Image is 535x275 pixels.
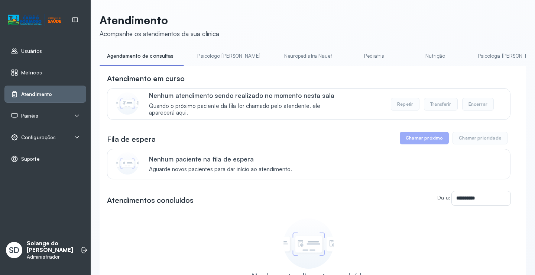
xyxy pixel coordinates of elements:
p: Nenhum atendimento sendo realizado no momento nesta sala [149,92,346,99]
a: Pediatria [348,50,401,62]
a: Usuários [11,47,80,55]
img: Logotipo do estabelecimento [8,14,61,26]
button: Encerrar [462,98,494,111]
h3: Atendimento em curso [107,73,185,84]
span: Painéis [21,113,38,119]
span: Métricas [21,70,42,76]
h3: Fila de espera [107,134,156,144]
a: Agendamento de consultas [100,50,181,62]
p: Atendimento [100,13,219,27]
a: Psicologo [PERSON_NAME] [190,50,267,62]
label: Data: [437,194,450,201]
p: Administrador [27,254,73,260]
img: Imagem de CalloutCard [116,92,139,115]
p: Nenhum paciente na fila de espera [149,155,292,163]
a: Atendimento [11,90,80,98]
div: Acompanhe os atendimentos da sua clínica [100,30,219,38]
button: Repetir [391,98,419,111]
p: Solange do [PERSON_NAME] [27,240,73,254]
a: Neuropediatra Nauef [277,50,340,62]
button: Chamar prioridade [453,132,508,144]
h3: Atendimentos concluídos [107,195,194,205]
button: Transferir [424,98,458,111]
span: Quando o próximo paciente da fila for chamado pelo atendente, ele aparecerá aqui. [149,103,346,117]
span: Aguarde novos pacientes para dar início ao atendimento. [149,166,292,173]
img: Imagem de empty state [283,218,334,269]
span: Atendimento [21,91,52,97]
span: Configurações [21,134,56,141]
a: Métricas [11,69,80,76]
img: Imagem de CalloutCard [116,152,139,175]
button: Chamar próximo [400,132,449,144]
span: Suporte [21,156,40,162]
span: Usuários [21,48,42,54]
a: Nutrição [409,50,461,62]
